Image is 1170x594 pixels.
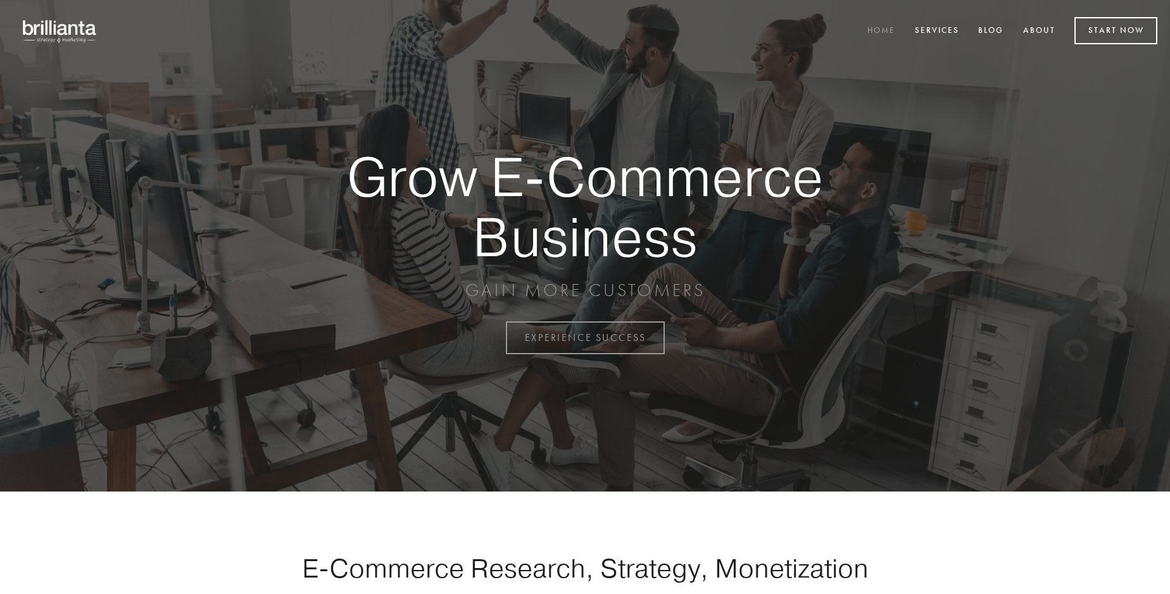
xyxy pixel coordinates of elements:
a: Services [907,21,967,42]
a: EXPERIENCE SUCCESS [506,321,665,354]
strong: Grow E-Commerce Business [303,147,867,266]
a: Start Now [1074,17,1157,44]
img: brillianta - research, strategy, marketing [13,13,108,49]
h1: E-Commerce Research, Strategy, Monetization [262,552,908,584]
a: Home [859,21,903,42]
a: About [1015,21,1064,42]
p: GAIN MORE CUSTOMERS [303,279,867,302]
a: Blog [970,21,1012,42]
